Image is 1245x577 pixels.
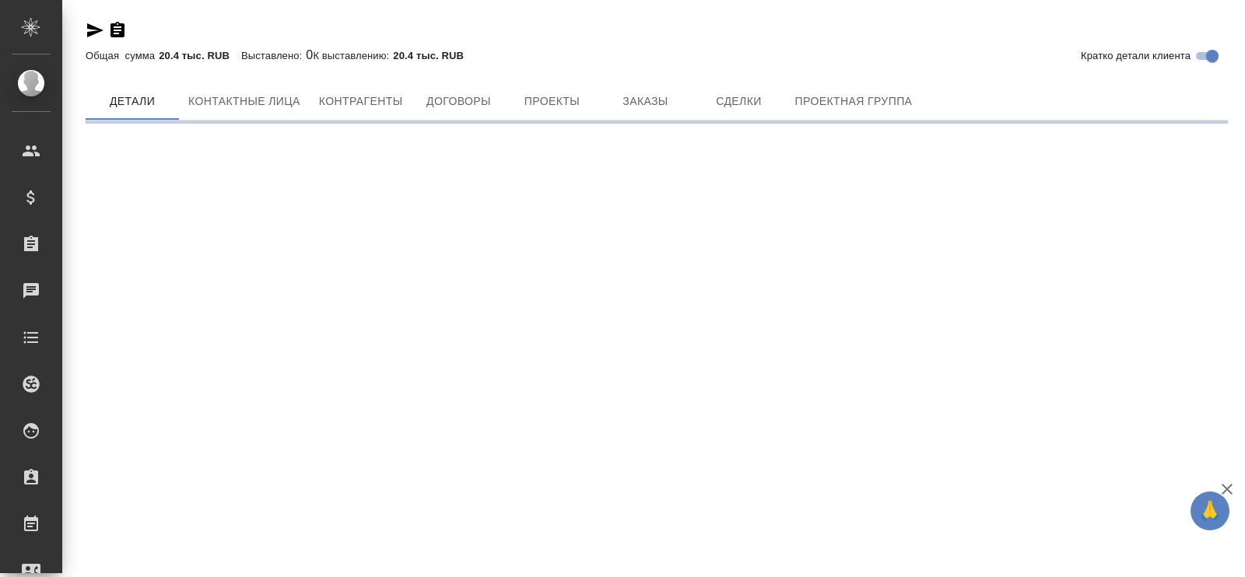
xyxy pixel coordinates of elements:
button: Скопировать ссылку для ЯМессенджера [86,21,104,40]
span: 🙏 [1197,495,1223,527]
span: Проектная группа [794,92,912,111]
div: 0 [86,46,1228,65]
span: Договоры [421,92,496,111]
span: Сделки [701,92,776,111]
span: Контрагенты [319,92,403,111]
p: Выставлено: [241,50,306,61]
button: Скопировать ссылку [108,21,127,40]
span: Контактные лица [188,92,300,111]
span: Проекты [514,92,589,111]
p: Общая сумма [86,50,159,61]
span: Детали [95,92,170,111]
button: 🙏 [1191,491,1229,530]
span: Кратко детали клиента [1081,48,1191,64]
p: 20.4 тыс. RUB [159,50,241,61]
p: К выставлению: [313,50,393,61]
span: Заказы [608,92,682,111]
p: 20.4 тыс. RUB [393,50,475,61]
